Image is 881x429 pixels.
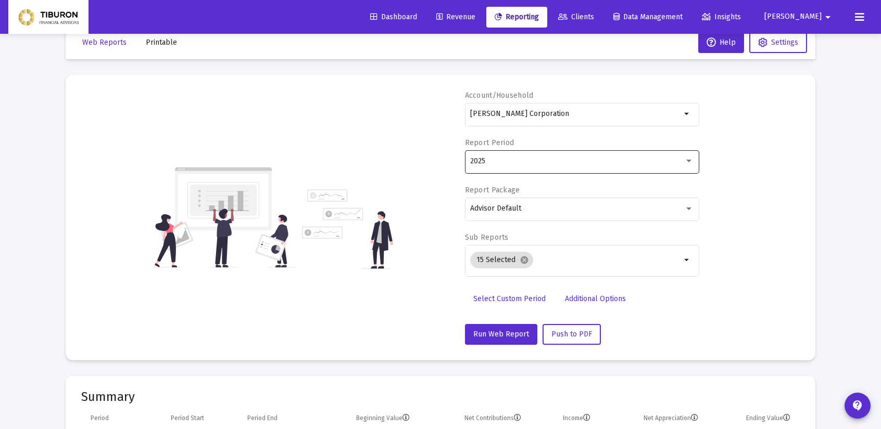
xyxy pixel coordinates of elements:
span: Additional Options [565,294,626,303]
div: Beginning Value [356,414,410,422]
span: Printable [146,38,177,47]
mat-icon: contact_support [851,399,864,412]
div: Net Contributions [464,414,521,422]
div: Period End [247,414,278,422]
mat-card-title: Summary [81,392,800,402]
span: Clients [558,12,594,21]
img: reporting-alt [302,189,393,269]
mat-chip: 15 Selected [470,252,533,268]
mat-icon: arrow_drop_down [681,108,694,120]
span: Run Web Report [473,330,529,339]
img: Dashboard [16,7,81,28]
div: Net Appreciation [644,414,698,422]
button: Settings [749,32,807,53]
mat-icon: cancel [520,255,529,265]
button: Run Web Report [465,324,537,345]
label: Account/Household [465,91,534,100]
label: Report Period [465,138,514,147]
span: Insights [702,12,741,21]
div: Ending Value [746,414,790,422]
span: Data Management [613,12,683,21]
a: Insights [694,7,749,28]
mat-icon: arrow_drop_down [822,7,834,28]
span: [PERSON_NAME] [764,12,822,21]
span: Reporting [495,12,539,21]
div: Period [91,414,109,422]
div: Income [563,414,590,422]
mat-icon: arrow_drop_down [681,254,694,266]
span: Web Reports [82,38,127,47]
span: Settings [771,38,798,47]
input: Search or select an account or household [470,110,681,118]
span: Select Custom Period [473,294,546,303]
mat-chip-list: Selection [470,250,681,270]
button: Help [698,32,744,53]
a: Revenue [428,7,484,28]
span: Revenue [436,12,475,21]
label: Sub Reports [465,233,509,242]
img: reporting [153,166,296,269]
a: Data Management [605,7,691,28]
button: Web Reports [74,32,135,53]
button: [PERSON_NAME] [752,6,847,27]
button: Push to PDF [543,324,601,345]
span: Help [707,38,736,47]
label: Report Package [465,186,520,194]
a: Dashboard [362,7,425,28]
span: 2025 [470,157,485,165]
span: Advisor Default [470,204,521,213]
button: Printable [137,32,185,53]
a: Reporting [486,7,547,28]
a: Clients [550,7,602,28]
div: Period Start [171,414,204,422]
span: Push to PDF [551,330,592,339]
span: Dashboard [370,12,417,21]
